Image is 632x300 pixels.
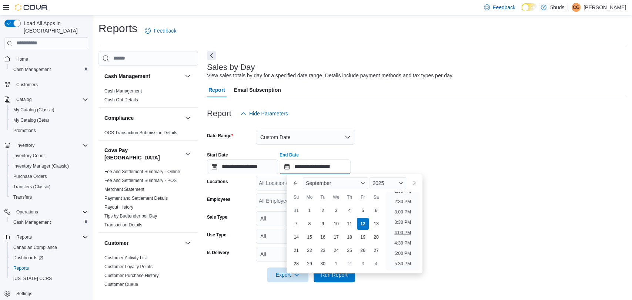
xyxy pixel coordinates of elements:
a: [US_STATE] CCRS [10,274,55,283]
span: Export [271,267,304,282]
span: Customers [16,82,38,88]
button: Catalog [1,94,91,105]
span: Load All Apps in [GEOGRAPHIC_DATA] [21,20,88,34]
button: Custom Date [256,130,355,145]
a: Fee and Settlement Summary - Online [104,169,180,174]
h3: Customer [104,239,128,247]
div: day-21 [290,245,302,256]
h3: Cova Pay [GEOGRAPHIC_DATA] [104,146,182,161]
div: day-3 [357,258,369,270]
div: day-22 [304,245,315,256]
span: Report [208,82,225,97]
a: Customer Activity List [104,255,147,260]
a: Fee and Settlement Summary - POS [104,178,177,183]
span: Purchase Orders [10,172,88,181]
h3: Report [207,109,231,118]
div: day-5 [357,205,369,216]
div: day-1 [330,258,342,270]
span: Customers [13,80,88,89]
div: Th [344,191,355,203]
li: 6:00 PM [391,270,414,279]
span: Purchase Orders [13,173,47,179]
span: Customer Purchase History [104,273,159,279]
a: Tips by Budtender per Day [104,213,157,219]
button: Cash Management [7,64,91,75]
button: Cova Pay [GEOGRAPHIC_DATA] [183,149,192,158]
div: day-4 [344,205,355,216]
span: Cash Management [13,219,51,225]
div: day-29 [304,258,315,270]
span: Fee and Settlement Summary - POS [104,178,177,183]
div: day-15 [304,231,315,243]
span: Payment and Settlement Details [104,195,168,201]
span: Inventory Manager (Classic) [13,163,69,169]
div: day-1 [304,205,315,216]
span: Reports [10,264,88,273]
span: Cash Management [10,218,88,227]
span: September [306,180,331,186]
button: Transfers (Classic) [7,182,91,192]
li: 5:00 PM [391,249,414,258]
a: Transfers (Classic) [10,182,53,191]
span: Cash Management [10,65,88,74]
div: day-16 [317,231,329,243]
div: Sa [370,191,382,203]
button: Next month [408,177,419,189]
div: Button. Open the year selector. 2025 is currently selected. [369,177,406,189]
label: Locations [207,179,228,185]
div: day-23 [317,245,329,256]
span: Canadian Compliance [13,245,57,250]
div: We [330,191,342,203]
label: Date Range [207,133,233,139]
div: day-7 [290,218,302,230]
div: day-11 [344,218,355,230]
a: OCS Transaction Submission Details [104,130,177,135]
span: My Catalog (Beta) [13,117,49,123]
span: New Customers [104,290,136,296]
button: Compliance [183,114,192,122]
button: Customer [183,239,192,247]
button: Catalog [13,95,34,104]
label: Employees [207,196,230,202]
div: Su [290,191,302,203]
div: View sales totals by day for a specified date range. Details include payment methods and tax type... [207,72,454,80]
div: day-6 [370,205,382,216]
a: Cash Management [10,218,54,227]
span: Transaction Details [104,222,142,228]
span: Inventory [16,142,34,148]
div: day-26 [357,245,369,256]
button: Inventory [13,141,37,150]
h1: Reports [98,21,137,36]
div: day-2 [344,258,355,270]
div: Button. Open the month selector. September is currently selected. [303,177,368,189]
div: Mo [304,191,315,203]
span: Operations [13,208,88,216]
button: Reports [1,232,91,242]
a: Customer Purchase History [104,273,159,278]
button: Home [1,54,91,64]
ul: Time [386,192,419,270]
a: Promotions [10,126,39,135]
span: Transfers (Classic) [10,182,88,191]
div: day-14 [290,231,302,243]
div: Cash Management [98,87,198,107]
span: My Catalog (Classic) [13,107,54,113]
span: Inventory Count [13,153,45,159]
button: My Catalog (Classic) [7,105,91,115]
span: Dashboards [13,255,43,261]
span: Promotions [10,126,88,135]
button: Compliance [104,114,182,122]
span: CG [573,3,579,12]
p: 5buds [550,3,564,12]
div: day-2 [317,205,329,216]
a: Reports [10,264,32,273]
span: Catalog [16,97,31,102]
li: 4:00 PM [391,228,414,237]
span: Merchant Statement [104,186,144,192]
button: [US_STATE] CCRS [7,273,91,284]
span: Fee and Settlement Summary - Online [104,169,180,175]
button: Cash Management [104,73,182,80]
span: Cash Management [104,88,142,94]
div: day-19 [357,231,369,243]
